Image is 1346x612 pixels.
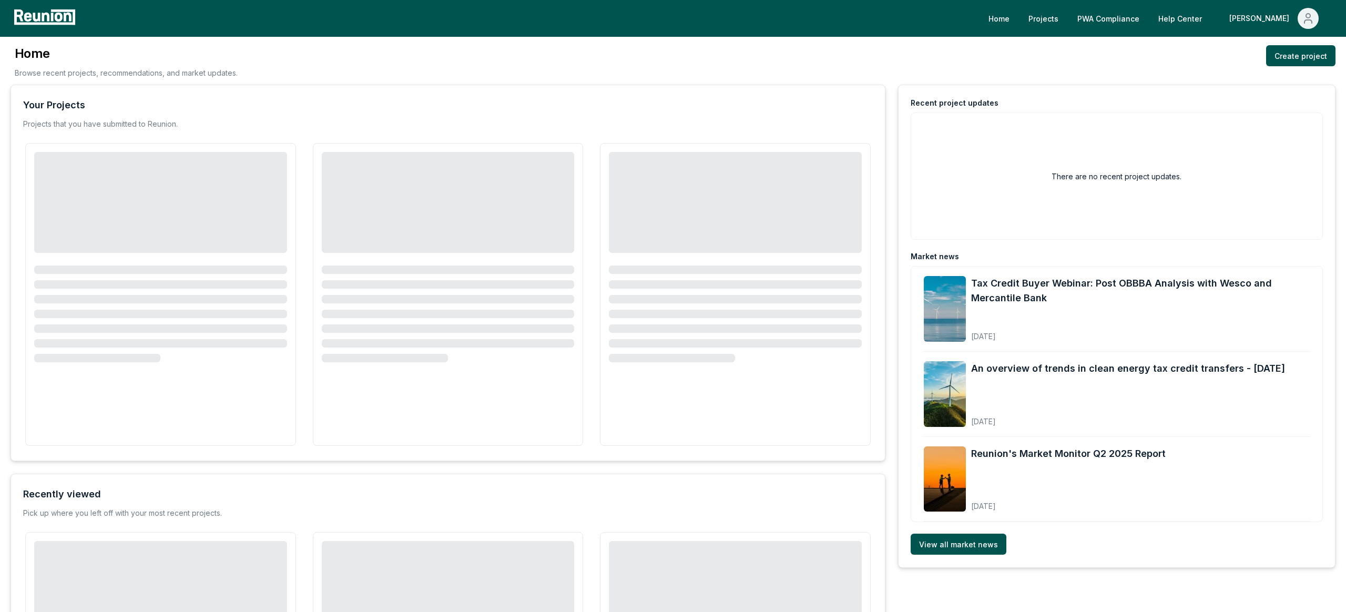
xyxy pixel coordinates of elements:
[23,508,222,518] div: Pick up where you left off with your most recent projects.
[23,487,101,502] div: Recently viewed
[15,67,238,78] p: Browse recent projects, recommendations, and market updates.
[971,493,1166,512] div: [DATE]
[1069,8,1148,29] a: PWA Compliance
[971,409,1285,427] div: [DATE]
[971,276,1310,305] a: Tax Credit Buyer Webinar: Post OBBBA Analysis with Wesco and Mercantile Bank
[1150,8,1210,29] a: Help Center
[971,361,1285,376] a: An overview of trends in clean energy tax credit transfers - [DATE]
[1221,8,1327,29] button: [PERSON_NAME]
[1229,8,1293,29] div: [PERSON_NAME]
[924,276,966,342] img: Tax Credit Buyer Webinar: Post OBBBA Analysis with Wesco and Mercantile Bank
[980,8,1018,29] a: Home
[971,446,1166,461] a: Reunion's Market Monitor Q2 2025 Report
[15,45,238,62] h3: Home
[1052,171,1181,182] h2: There are no recent project updates.
[911,251,959,262] div: Market news
[23,98,85,113] div: Your Projects
[971,323,1310,342] div: [DATE]
[911,534,1006,555] a: View all market news
[23,119,178,129] p: Projects that you have submitted to Reunion.
[924,361,966,427] img: An overview of trends in clean energy tax credit transfers - August 2025
[911,98,998,108] div: Recent project updates
[1266,45,1335,66] a: Create project
[924,446,966,512] img: Reunion's Market Monitor Q2 2025 Report
[980,8,1335,29] nav: Main
[1020,8,1067,29] a: Projects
